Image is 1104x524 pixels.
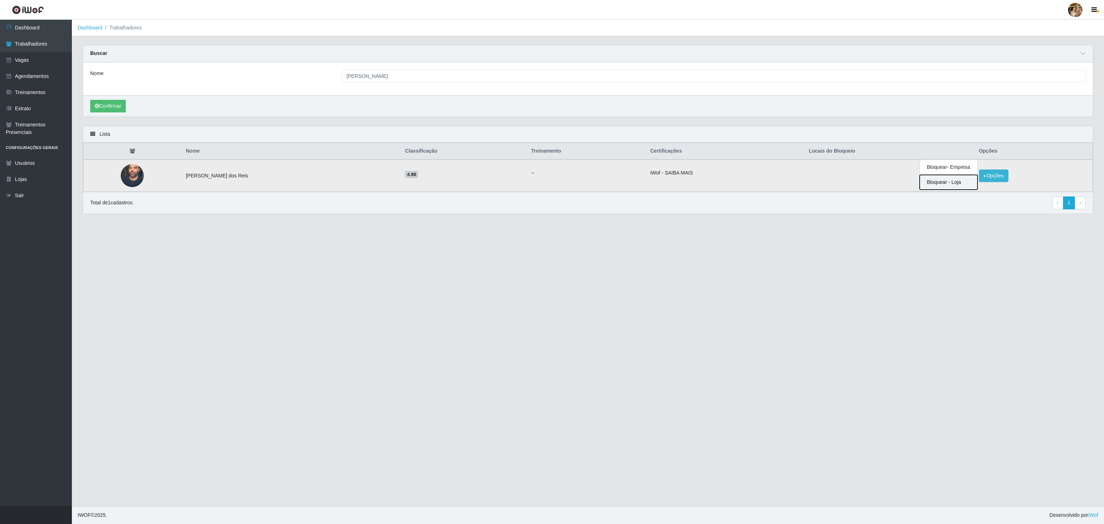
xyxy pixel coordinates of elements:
a: 1 [1063,196,1075,209]
th: Locais do Bloqueio [805,143,975,160]
th: Classificação [401,143,527,160]
button: Bloquear - Loja [920,175,977,190]
td: [PERSON_NAME] dos Reis [181,159,401,192]
nav: breadcrumb [72,20,1104,36]
button: Confirmar [90,100,126,112]
th: Opções [975,143,1093,160]
img: CoreUI Logo [12,5,44,14]
div: Lista [83,126,1093,143]
span: Desenvolvido por [1049,511,1098,519]
th: Nome [181,143,401,160]
span: IWOF [78,512,91,518]
th: Certificações [646,143,804,160]
span: 4.98 [405,171,418,178]
label: Nome [90,70,103,77]
ul: -- [531,169,641,177]
strong: Buscar [90,50,107,56]
li: iWof - SAIBA MAIS [650,169,800,177]
a: Dashboard [78,25,102,31]
a: Previous [1052,196,1063,209]
p: Total de 1 cadastros. [90,199,134,207]
th: Treinamento [527,143,646,160]
a: iWof [1088,512,1098,518]
span: ‹ [1057,200,1059,205]
span: › [1079,200,1081,205]
input: Digite o Nome... [342,70,1086,82]
li: Trabalhadores [102,24,142,32]
button: Bloquear - Empresa [920,160,977,175]
img: 1754277643344.jpeg [121,150,144,201]
a: Next [1075,196,1086,209]
span: © 2025 . [78,511,107,519]
nav: pagination [1052,196,1086,209]
button: Opções [979,170,1008,182]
